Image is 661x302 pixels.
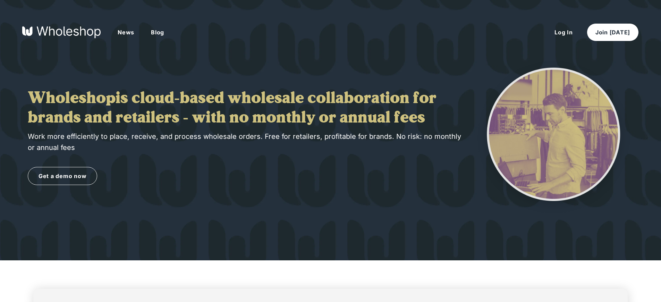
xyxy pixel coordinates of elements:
img: Image1 [475,59,632,215]
h1: is cloud-based wholesale collaboration for brands and retailers - with no monthly or annual fees [28,89,461,128]
p: Work more efficiently to place, receive, and process wholesale orders. Free for retailers, profit... [28,131,461,153]
button: Blog [143,24,172,41]
div: ; [28,59,633,215]
img: Wholeshop logo [22,26,101,38]
button: News [109,24,143,41]
button: Log In [546,24,581,41]
button: Join [DATE] [587,23,639,41]
a: Get a demo now [28,167,97,185]
strong: Wholeshop [28,91,116,107]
